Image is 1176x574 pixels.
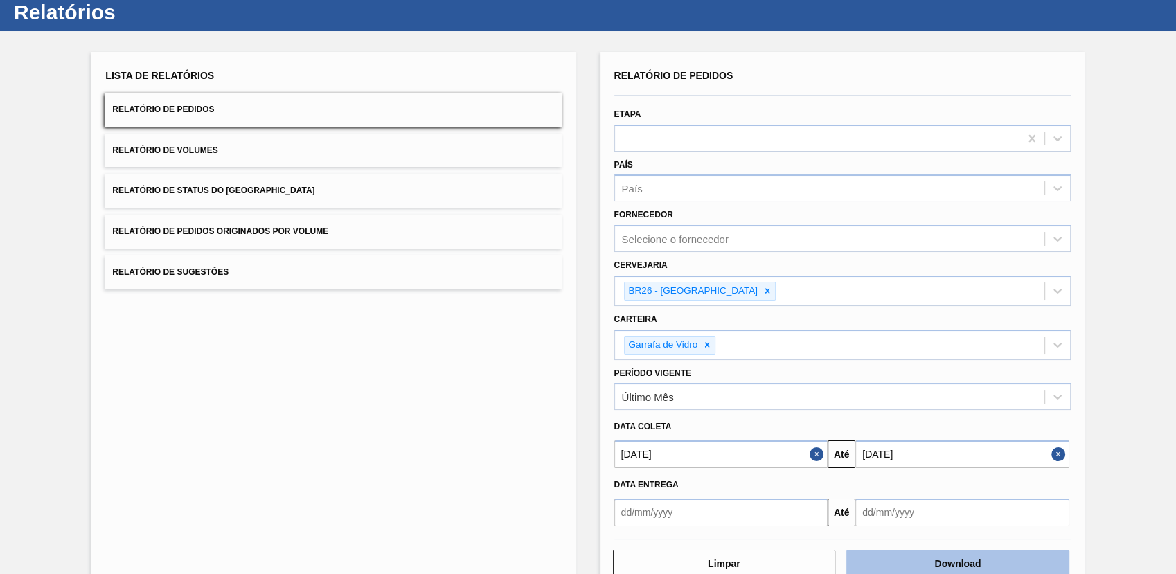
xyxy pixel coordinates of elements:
[855,440,1069,468] input: dd/mm/yyyy
[614,368,691,378] label: Período Vigente
[105,215,562,249] button: Relatório de Pedidos Originados por Volume
[614,499,828,526] input: dd/mm/yyyy
[112,226,328,236] span: Relatório de Pedidos Originados por Volume
[614,109,641,119] label: Etapa
[1051,440,1069,468] button: Close
[625,282,760,300] div: BR26 - [GEOGRAPHIC_DATA]
[14,4,260,20] h1: Relatórios
[112,267,229,277] span: Relatório de Sugestões
[105,174,562,208] button: Relatório de Status do [GEOGRAPHIC_DATA]
[614,480,679,490] span: Data entrega
[112,186,314,195] span: Relatório de Status do [GEOGRAPHIC_DATA]
[810,440,828,468] button: Close
[105,93,562,127] button: Relatório de Pedidos
[625,337,700,354] div: Garrafa de Vidro
[614,70,733,81] span: Relatório de Pedidos
[614,440,828,468] input: dd/mm/yyyy
[105,255,562,289] button: Relatório de Sugestões
[105,134,562,168] button: Relatório de Volumes
[622,391,674,403] div: Último Mês
[614,160,633,170] label: País
[614,422,672,431] span: Data coleta
[614,314,657,324] label: Carteira
[622,233,729,245] div: Selecione o fornecedor
[112,105,214,114] span: Relatório de Pedidos
[105,70,214,81] span: Lista de Relatórios
[855,499,1069,526] input: dd/mm/yyyy
[614,260,668,270] label: Cervejaria
[614,210,673,219] label: Fornecedor
[828,440,855,468] button: Até
[828,499,855,526] button: Até
[622,183,643,195] div: País
[112,145,217,155] span: Relatório de Volumes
